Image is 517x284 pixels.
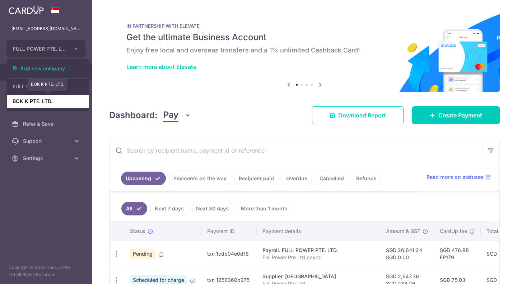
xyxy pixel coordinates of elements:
td: txn_1cdb04e0d18 [201,241,257,267]
a: All [121,202,147,215]
div: Payroll. FULL POWER PTE. LTD. [262,247,374,254]
span: Download Report [338,111,386,120]
span: CardUp fee [440,228,467,235]
div: Supplier. [GEOGRAPHIC_DATA] [262,273,374,280]
span: Create Payment [438,111,482,120]
th: Payment ID [201,222,257,241]
input: Search by recipient name, payment id or reference [110,139,482,162]
a: Refunds [351,172,381,185]
span: FULL POWER PTE. LTD. [13,45,66,52]
a: Upcoming [121,172,166,185]
a: Create Payment [412,106,500,124]
p: Full Power Pte Ltd payroll [262,254,374,261]
span: Status [130,228,145,235]
th: Payment details [257,222,380,241]
a: Download Report [312,106,404,124]
td: SGD 26,641.24 SGD 0.00 [380,241,434,267]
img: CardUp [9,6,44,14]
a: Learn more about Elevate [126,63,196,70]
h5: Get the ultimate Business Account [126,32,483,43]
ul: FULL POWER PTE. LTD. [6,59,89,111]
span: Read more on statuses [427,173,484,181]
span: Total amt. [486,228,510,235]
a: FULL POWER PTE. LTD. [7,80,89,93]
span: Refer & Save [23,120,70,127]
a: More than 1 month [236,202,292,215]
span: Pay [163,108,178,122]
span: Settings [23,155,70,162]
p: [EMAIL_ADDRESS][DOMAIN_NAME] [11,25,80,32]
a: Read more on statuses [427,173,491,181]
button: Pay [163,108,191,122]
span: Help [16,5,31,11]
span: Support [23,138,70,145]
a: Cancelled [315,172,349,185]
a: Overdue [281,172,312,185]
div: BOK K PTE. LTD. [28,78,67,91]
a: Next 30 days [191,202,233,215]
h4: Dashboard: [109,109,158,122]
a: Recipient paid [234,172,279,185]
button: FULL POWER PTE. LTD. [6,40,85,57]
span: Pending [130,249,155,259]
a: Next 7 days [150,202,188,215]
a: Add new company [7,62,89,75]
img: Renovation banner [109,11,500,92]
a: Payments on the way [169,172,231,185]
span: Amount & GST [386,228,420,235]
td: SGD 476.88 FP179 [434,241,481,267]
a: BOK K PTE. LTD. [7,95,89,108]
h6: Enjoy free local and overseas transfers and a 1% unlimited Cashback Card! [126,46,483,55]
p: IN PARTNERSHIP WITH ELEVATE [126,23,483,29]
